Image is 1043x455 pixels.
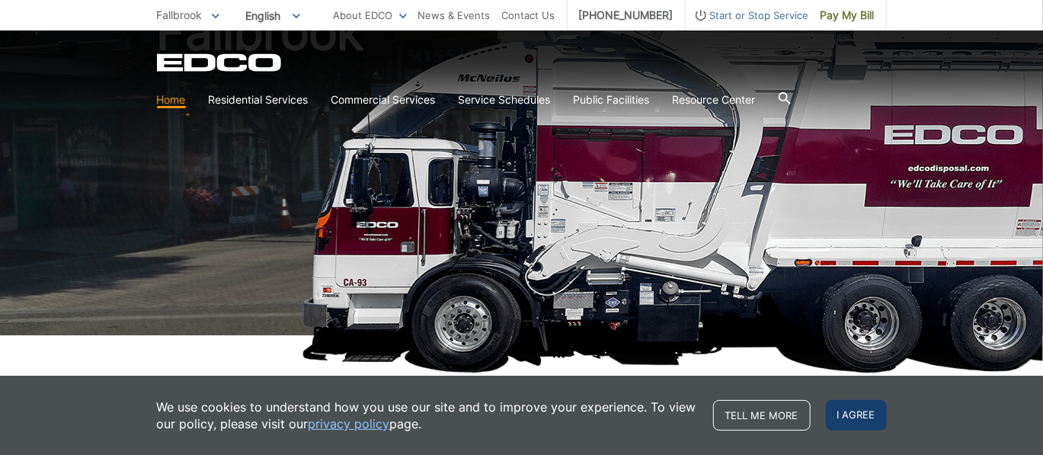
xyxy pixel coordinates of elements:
[157,53,283,72] a: EDCD logo. Return to the homepage.
[502,7,555,24] a: Contact Us
[157,91,186,108] a: Home
[826,400,887,431] span: I agree
[418,7,491,24] a: News & Events
[157,399,698,432] p: We use cookies to understand how you use our site and to improve your experience. To view our pol...
[157,8,203,21] span: Fallbrook
[673,91,756,108] a: Resource Center
[209,91,309,108] a: Residential Services
[309,415,390,432] a: privacy policy
[459,91,551,108] a: Service Schedules
[157,8,887,342] h1: Fallbrook
[821,7,875,24] span: Pay My Bill
[574,91,650,108] a: Public Facilities
[235,3,312,28] span: English
[331,91,436,108] a: Commercial Services
[334,7,407,24] a: About EDCO
[713,400,811,431] a: Tell me more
